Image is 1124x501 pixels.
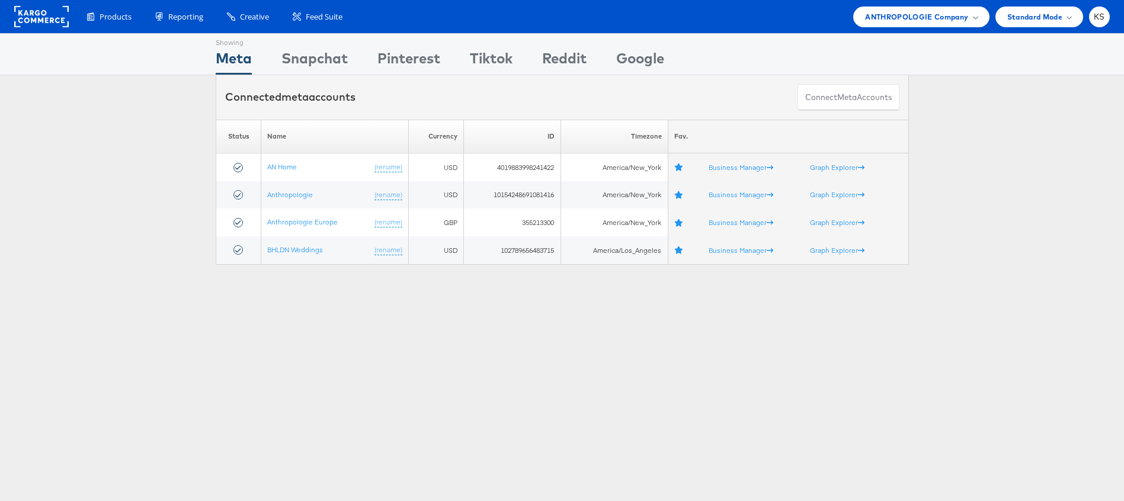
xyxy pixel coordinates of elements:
td: America/Los_Angeles [561,236,668,264]
div: Google [616,48,664,75]
div: Snapchat [281,48,348,75]
div: Showing [216,34,252,48]
td: 102789656483715 [463,236,561,264]
span: ANTHROPOLOGIE Company [865,11,968,23]
td: 10154248691081416 [463,181,561,209]
span: meta [281,90,309,104]
td: USD [408,181,463,209]
a: Graph Explorer [810,218,864,227]
a: Graph Explorer [810,190,864,199]
span: Products [100,11,132,23]
a: BHLDN Weddings [267,245,322,254]
span: KS [1094,13,1105,21]
a: (rename) [374,190,402,200]
span: meta [837,92,857,103]
a: (rename) [374,245,402,255]
a: AN Home [267,162,296,171]
th: Status [216,120,261,153]
td: America/New_York [561,153,668,181]
span: Feed Suite [306,11,342,23]
td: 355213300 [463,208,561,236]
div: Pinterest [377,48,440,75]
a: Business Manager [708,245,773,254]
a: (rename) [374,162,402,172]
td: USD [408,153,463,181]
button: ConnectmetaAccounts [798,84,899,111]
a: Anthropologie [267,190,312,199]
a: Business Manager [708,218,773,227]
td: America/New_York [561,181,668,209]
div: Meta [216,48,252,75]
td: GBP [408,208,463,236]
span: Reporting [168,11,203,23]
td: USD [408,236,463,264]
th: Currency [408,120,463,153]
th: Name [261,120,408,153]
div: Tiktok [470,48,513,75]
a: Graph Explorer [810,245,864,254]
td: America/New_York [561,208,668,236]
td: 4019883998241422 [463,153,561,181]
a: Graph Explorer [810,163,864,172]
a: Business Manager [708,190,773,199]
div: Connected accounts [225,89,356,105]
div: Reddit [542,48,587,75]
th: Timezone [561,120,668,153]
span: Standard Mode [1007,11,1062,23]
span: Creative [240,11,269,23]
a: (rename) [374,217,402,227]
th: ID [463,120,561,153]
a: Anthropologie Europe [267,217,337,226]
a: Business Manager [708,163,773,172]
